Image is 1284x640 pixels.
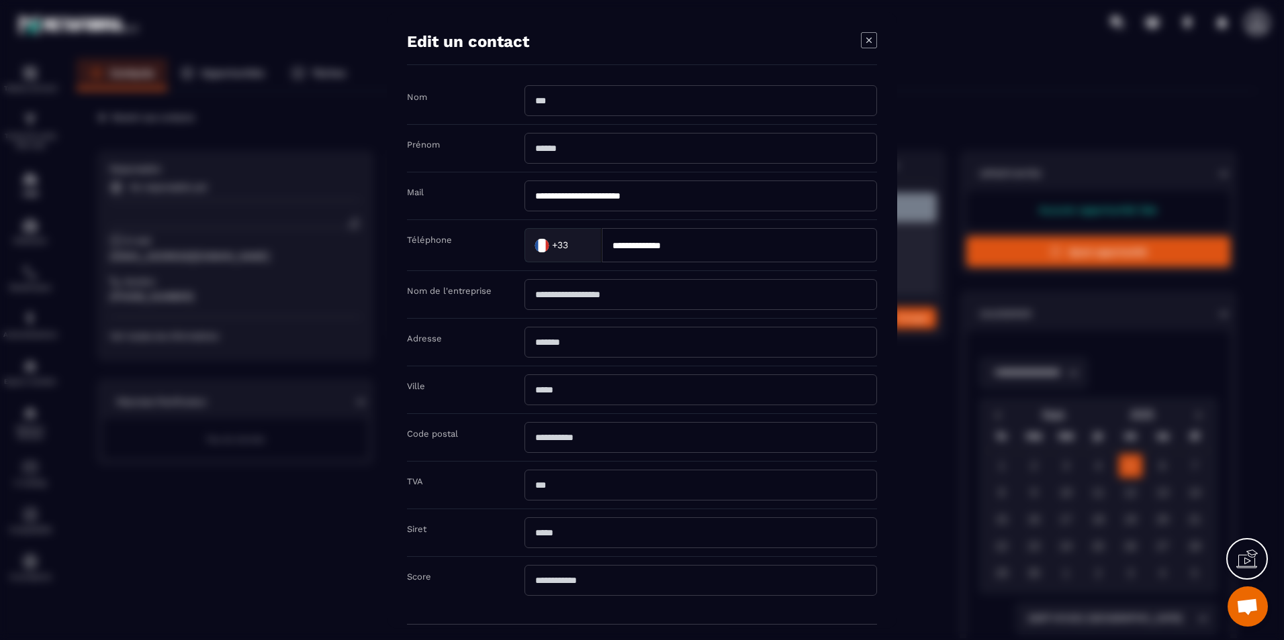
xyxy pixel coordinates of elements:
[407,381,425,391] label: Ville
[407,92,427,102] label: Nom
[524,228,602,262] div: Search for option
[407,286,492,296] label: Nom de l'entreprise
[571,235,588,255] input: Search for option
[529,231,555,258] img: Country Flag
[407,140,440,150] label: Prénom
[407,572,431,582] label: Score
[407,187,424,197] label: Mail
[552,238,568,252] span: +33
[407,235,452,245] label: Téléphone
[1228,586,1268,627] a: Ouvrir le chat
[407,333,442,343] label: Adresse
[407,429,458,439] label: Code postal
[407,524,426,534] label: Siret
[407,32,529,51] h4: Edit un contact
[407,476,423,486] label: TVA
